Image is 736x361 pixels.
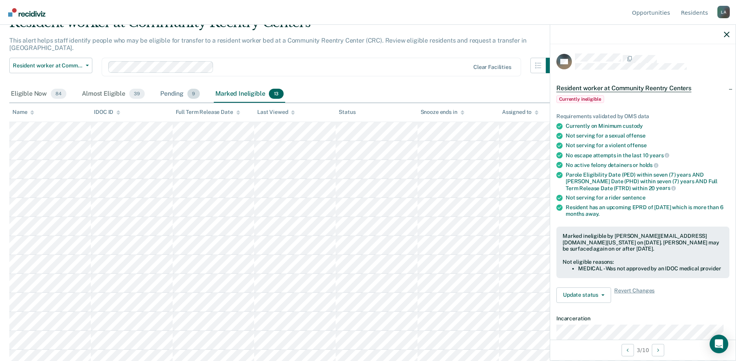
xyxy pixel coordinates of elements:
div: No escape attempts in the last 10 [566,152,729,159]
div: Marked Ineligible [214,86,285,103]
div: Parole Eligibility Date (PED) within seven (7) years AND [PERSON_NAME] Date (PHD) within seven (7... [566,172,729,191]
span: 39 [129,89,145,99]
div: Pending [159,86,201,103]
div: Not serving for a sexual [566,132,729,139]
span: 13 [269,89,283,99]
div: Snooze ends in [421,109,464,115]
div: Last Viewed [257,109,295,115]
div: Marked ineligible by [PERSON_NAME][EMAIL_ADDRESS][DOMAIN_NAME][US_STATE] on [DATE]. [PERSON_NAME]... [563,233,723,252]
span: Resident worker at Community Reentry Centers [556,84,691,92]
div: Resident worker at Community Reentry CentersCurrently ineligible [550,76,736,110]
span: 9 [187,89,200,99]
span: years [656,185,676,191]
button: Previous Opportunity [622,344,634,356]
span: away. [585,211,599,217]
span: holds [639,162,658,168]
div: Resident worker at Community Reentry Centers [9,15,561,37]
div: Eligible Now [9,86,68,103]
div: Assigned to [502,109,539,115]
p: This alert helps staff identify people who may be eligible for transfer to a resident worker bed ... [9,37,526,52]
div: Clear facilities [473,64,511,70]
div: Open Intercom Messenger [710,335,728,353]
img: Recidiviz [8,8,45,17]
span: sentence [622,194,646,201]
div: Almost Eligible [80,86,146,103]
span: 84 [51,89,66,99]
div: Status [339,109,355,115]
div: IDOC ID [94,109,120,115]
span: Currently ineligible [556,95,604,103]
span: custody [623,123,643,129]
div: Requirements validated by OMS data [556,113,729,120]
span: Resident worker at Community Reentry Centers [13,62,83,69]
div: L A [717,6,730,18]
dt: Incarceration [556,315,729,322]
span: offense [627,142,646,148]
div: Full Term Release Date [176,109,240,115]
button: Profile dropdown button [717,6,730,18]
button: Next Opportunity [652,344,664,356]
div: Currently on Minimum [566,123,729,129]
button: Update status [556,287,611,303]
li: MEDICAL - Was not approved by an IDOC medical provider [578,265,723,272]
div: Not eligible reasons: [563,259,723,265]
div: Not serving for a violent [566,142,729,149]
span: Revert Changes [614,287,655,303]
span: years [649,152,669,158]
div: 3 / 10 [550,340,736,360]
div: Name [12,109,34,115]
div: Resident has an upcoming EPRD of [DATE] which is more than 6 months [566,204,729,217]
div: No active felony detainers or [566,162,729,168]
span: offense [626,132,646,139]
div: Not serving for a rider [566,194,729,201]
